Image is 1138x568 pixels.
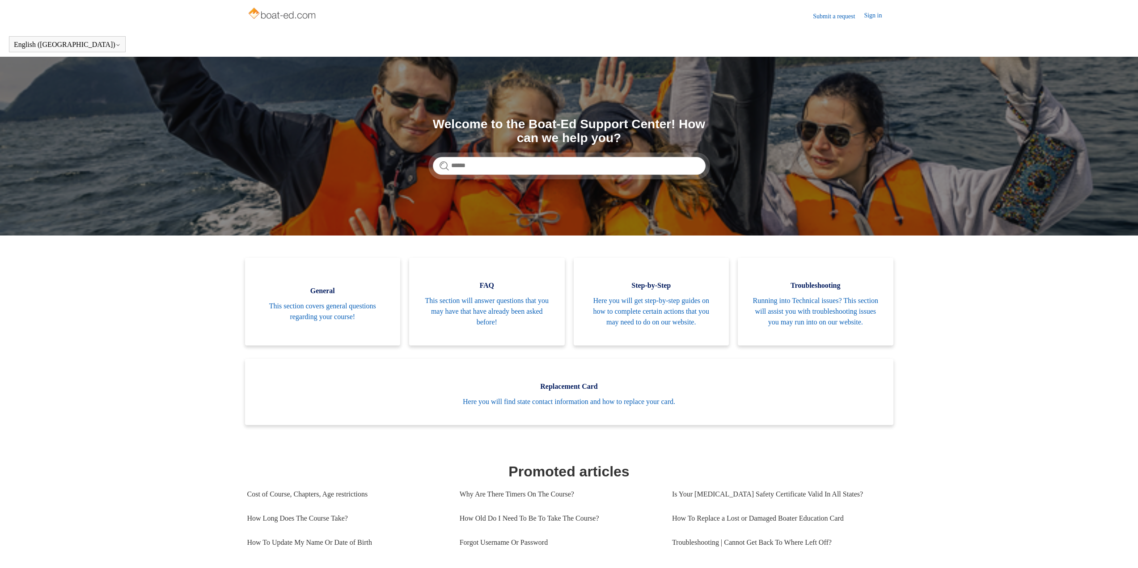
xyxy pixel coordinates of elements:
[738,258,893,345] a: Troubleshooting Running into Technical issues? This section will assist you with troubleshooting ...
[460,506,659,530] a: How Old Do I Need To Be To Take The Course?
[587,295,716,328] span: Here you will get step-by-step guides on how to complete certain actions that you may need to do ...
[751,280,880,291] span: Troubleshooting
[672,530,884,555] a: Troubleshooting | Cannot Get Back To Where Left Off?
[258,381,880,392] span: Replacement Card
[433,157,706,175] input: Search
[460,482,659,506] a: Why Are There Timers On The Course?
[14,41,121,49] button: English ([GEOGRAPHIC_DATA])
[672,482,884,506] a: Is Your [MEDICAL_DATA] Safety Certificate Valid In All States?
[672,506,884,530] a: How To Replace a Lost or Damaged Boater Education Card
[587,280,716,291] span: Step-by-Step
[258,286,387,296] span: General
[1108,538,1131,561] div: Live chat
[247,5,318,23] img: Boat-Ed Help Center home page
[409,258,565,345] a: FAQ This section will answer questions that you may have that have already been asked before!
[751,295,880,328] span: Running into Technical issues? This section will assist you with troubleshooting issues you may r...
[258,396,880,407] span: Here you will find state contact information and how to replace your card.
[574,258,729,345] a: Step-by-Step Here you will get step-by-step guides on how to complete certain actions that you ma...
[247,506,446,530] a: How Long Does The Course Take?
[258,301,387,322] span: This section covers general questions regarding your course!
[245,359,893,425] a: Replacement Card Here you will find state contact information and how to replace your card.
[433,118,706,145] h1: Welcome to the Boat-Ed Support Center! How can we help you?
[423,280,551,291] span: FAQ
[247,530,446,555] a: How To Update My Name Or Date of Birth
[423,295,551,328] span: This section will answer questions that you may have that have already been asked before!
[864,11,891,21] a: Sign in
[460,530,659,555] a: Forgot Username Or Password
[247,482,446,506] a: Cost of Course, Chapters, Age restrictions
[245,258,401,345] a: General This section covers general questions regarding your course!
[813,12,864,21] a: Submit a request
[247,461,891,482] h1: Promoted articles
